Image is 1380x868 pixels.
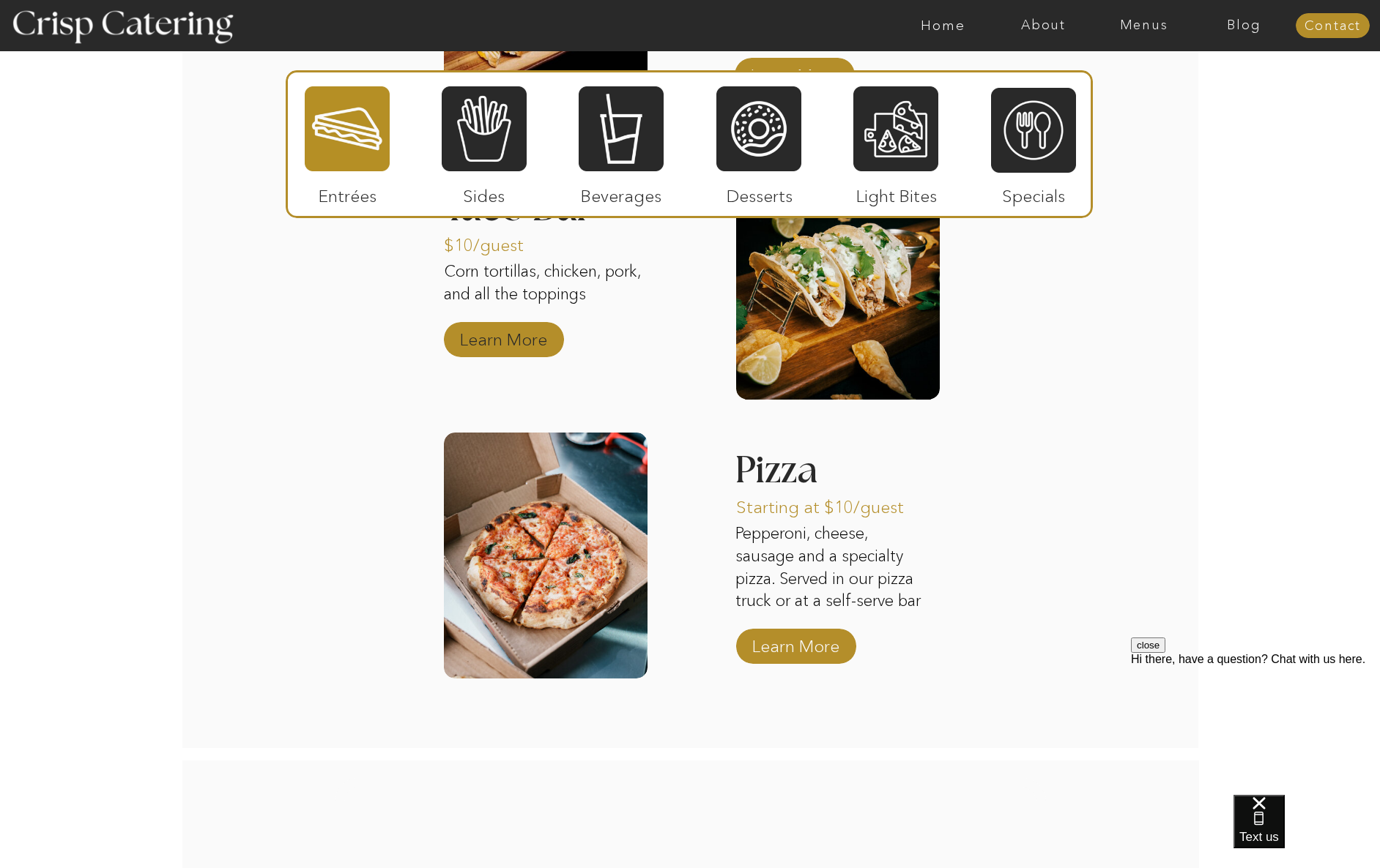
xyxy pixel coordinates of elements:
[455,315,552,357] a: Learn More
[1194,18,1294,33] a: Blog
[847,171,945,214] p: Light Bites
[736,482,930,525] p: Starting at $10/guest
[747,621,845,664] a: Learn More
[1094,18,1194,33] a: Menus
[735,452,887,494] h3: Pizza
[435,171,533,214] p: Sides
[711,171,808,214] p: Desserts
[1296,19,1370,34] a: Contact
[444,261,648,331] p: Corn tortillas, chicken, pork, and all the toppings
[572,171,669,214] p: Beverages
[993,18,1094,33] a: About
[893,18,993,33] a: Home
[299,171,396,214] p: Entrées
[984,171,1082,214] p: Specials
[1131,637,1380,813] iframe: podium webchat widget prompt
[735,523,930,613] p: Pepperoni, cheese, sausage and a specialty pizza. Served in our pizza truck or at a self-serve bar
[444,220,541,263] p: $10/guest
[1234,795,1380,868] iframe: podium webchat widget bubble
